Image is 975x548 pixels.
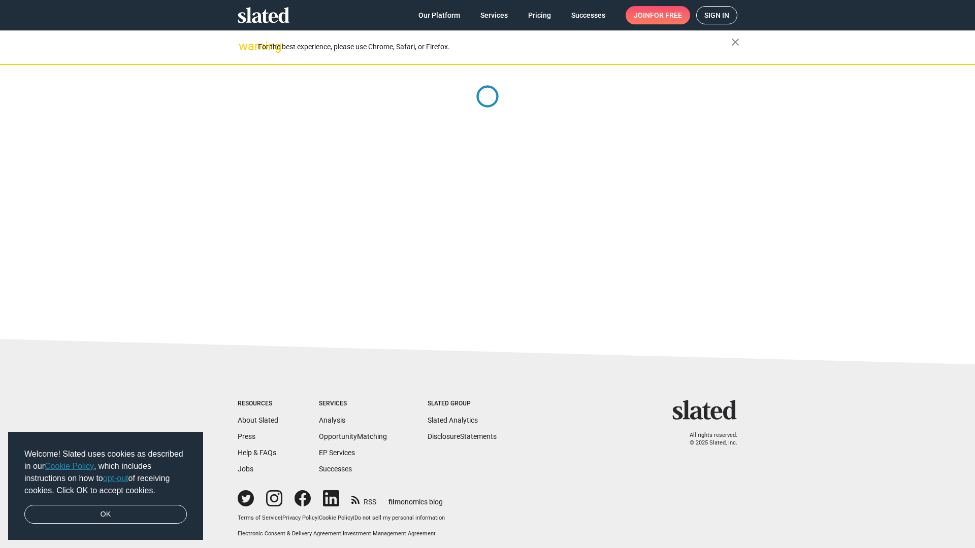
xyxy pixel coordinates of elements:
[319,416,345,424] a: Analysis
[679,432,737,447] p: All rights reserved. © 2025 Slated, Inc.
[343,530,436,537] a: Investment Management Agreement
[704,7,729,24] span: Sign in
[8,432,203,540] div: cookieconsent
[410,6,468,24] a: Our Platform
[351,491,376,507] a: RSS
[238,416,278,424] a: About Slated
[729,36,741,48] mat-icon: close
[238,432,255,440] a: Press
[319,432,387,440] a: OpportunityMatching
[45,462,94,470] a: Cookie Policy
[341,530,343,537] span: |
[258,40,731,54] div: For the best experience, please use Chrome, Safari, or Firefox.
[428,432,497,440] a: DisclosureStatements
[319,400,387,408] div: Services
[480,6,508,24] span: Services
[428,416,478,424] a: Slated Analytics
[571,6,605,24] span: Successes
[319,449,355,457] a: EP Services
[238,400,278,408] div: Resources
[354,515,445,522] button: Do not sell my personal information
[388,489,443,507] a: filmonomics blog
[239,40,251,52] mat-icon: warning
[238,530,341,537] a: Electronic Consent & Delivery Agreement
[319,515,353,521] a: Cookie Policy
[388,498,401,506] span: film
[563,6,613,24] a: Successes
[103,474,128,483] a: opt-out
[24,505,187,524] a: dismiss cookie message
[238,515,281,521] a: Terms of Service
[650,6,682,24] span: for free
[634,6,682,24] span: Join
[317,515,319,521] span: |
[418,6,460,24] span: Our Platform
[282,515,317,521] a: Privacy Policy
[528,6,551,24] span: Pricing
[428,400,497,408] div: Slated Group
[281,515,282,521] span: |
[626,6,690,24] a: Joinfor free
[696,6,737,24] a: Sign in
[238,465,253,473] a: Jobs
[472,6,516,24] a: Services
[353,515,354,521] span: |
[520,6,559,24] a: Pricing
[319,465,352,473] a: Successes
[24,448,187,497] span: Welcome! Slated uses cookies as described in our , which includes instructions on how to of recei...
[238,449,276,457] a: Help & FAQs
